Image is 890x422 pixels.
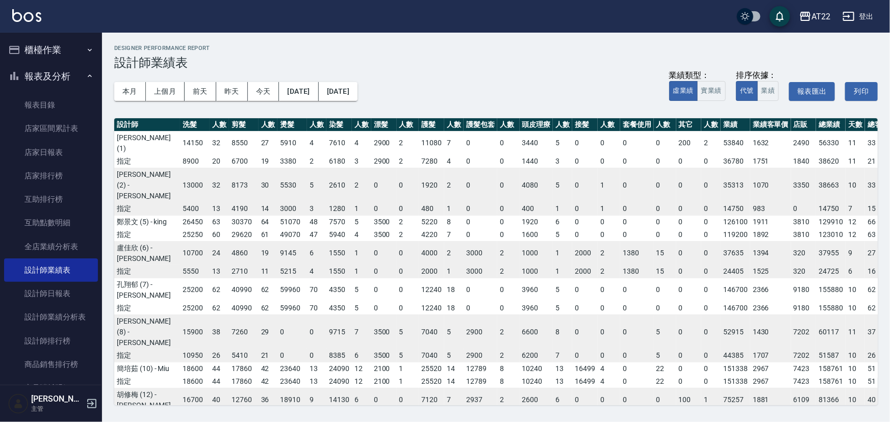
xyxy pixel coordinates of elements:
td: 0 [572,155,598,168]
td: 1000 [520,265,553,278]
td: 0 [497,228,520,242]
td: 4080 [520,168,553,202]
td: 37955 [816,241,846,265]
button: 櫃檯作業 [4,37,98,63]
td: 0 [397,168,419,202]
button: 報表匯出 [789,82,835,101]
td: 38620 [816,155,846,168]
td: 0 [371,241,397,265]
td: [PERSON_NAME] (2) - [PERSON_NAME] [114,168,180,202]
td: 7 [444,228,464,242]
td: 13000 [180,168,210,202]
button: 上個月 [146,82,185,101]
a: 設計師排行榜 [4,329,98,353]
div: AT22 [811,10,830,23]
a: 互助排行榜 [4,188,98,211]
td: 1840 [791,155,817,168]
td: 14 [259,202,278,216]
td: 3500 [371,215,397,228]
td: 38663 [816,168,846,202]
td: 12 [846,228,865,242]
td: 1550 [326,265,352,278]
th: 設計師 [114,118,180,131]
td: 6700 [229,155,259,168]
td: 36780 [721,155,750,168]
td: 1600 [520,228,553,242]
td: 11 [259,265,278,278]
th: 染髮 [326,118,352,131]
h2: Designer Performance Report [114,45,878,51]
td: 0 [620,131,654,155]
td: 1550 [326,241,352,265]
td: 0 [701,155,721,168]
td: 2610 [326,168,352,202]
td: 2 [352,168,371,202]
td: 1440 [520,155,553,168]
td: 3000 [277,202,307,216]
td: 1 [553,241,572,265]
td: 5215 [277,265,307,278]
button: 虛業績 [669,81,698,101]
td: 鄭景文 (5) - king [114,215,180,228]
a: 全店業績分析表 [4,235,98,258]
td: 0 [620,202,654,216]
th: 燙髮 [277,118,307,131]
a: 商品銷售排行榜 [4,353,98,376]
td: 1380 [620,265,654,278]
td: 8900 [180,155,210,168]
td: 983 [750,202,791,216]
td: 0 [572,228,598,242]
td: 4 [307,131,326,155]
td: 1394 [750,241,791,265]
td: 3500 [371,228,397,242]
th: 人數 [352,118,371,131]
td: 2710 [229,265,259,278]
button: 今天 [248,82,279,101]
td: 0 [701,202,721,216]
td: 3000 [464,241,497,265]
button: 實業績 [697,81,726,101]
td: 0 [701,168,721,202]
td: 2490 [791,131,817,155]
img: Person [8,393,29,414]
button: [DATE] [319,82,358,101]
td: 0 [371,168,397,202]
td: 0 [620,215,654,228]
td: 35313 [721,168,750,202]
td: 0 [654,168,676,202]
td: 5 [307,168,326,202]
td: 3810 [791,228,817,242]
th: 總業績 [816,118,846,131]
td: 12 [846,215,865,228]
td: 2000 [419,265,444,278]
td: 0 [701,241,721,265]
th: 套餐使用 [620,118,654,131]
td: 5 [352,215,371,228]
a: 店家排行榜 [4,164,98,188]
td: 指定 [114,228,180,242]
td: 4220 [419,228,444,242]
td: 119200 [721,228,750,242]
td: 14750 [816,202,846,216]
td: 0 [620,228,654,242]
td: 4860 [229,241,259,265]
td: 5220 [419,215,444,228]
td: 2900 [371,131,397,155]
a: 報表目錄 [4,93,98,117]
td: 5940 [326,228,352,242]
td: 19 [259,155,278,168]
td: 5 [553,168,572,202]
td: 6180 [326,155,352,168]
button: 報表及分析 [4,63,98,90]
th: 人數 [259,118,278,131]
td: 129910 [816,215,846,228]
td: 0 [397,202,419,216]
td: 24725 [816,265,846,278]
td: 2 [497,265,520,278]
th: 人數 [598,118,620,131]
td: 3350 [791,168,817,202]
td: 400 [520,202,553,216]
td: 1 [598,202,620,216]
td: 1 [352,241,371,265]
a: 商品消耗明細 [4,376,98,400]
